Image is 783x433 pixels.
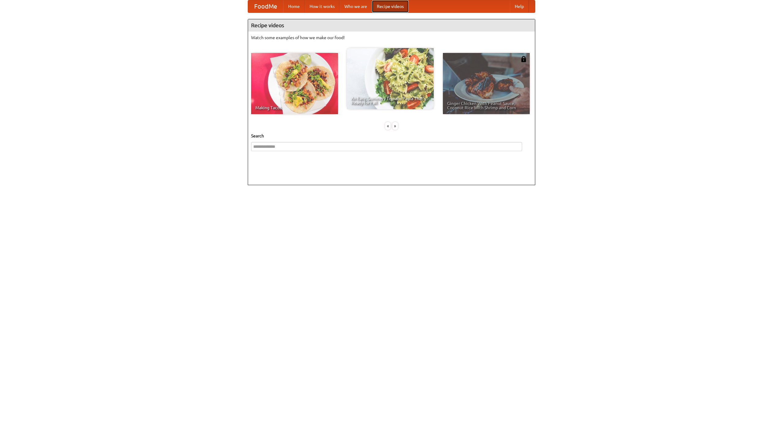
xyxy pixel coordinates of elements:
h4: Recipe videos [248,19,535,32]
a: Home [283,0,305,13]
span: An Easy, Summery Tomato Pasta That's Ready for Fall [351,96,429,105]
p: Watch some examples of how we make our food! [251,35,532,41]
span: Making Tacos [255,106,334,110]
a: An Easy, Summery Tomato Pasta That's Ready for Fall [347,48,434,109]
a: How it works [305,0,340,13]
a: Help [510,0,529,13]
a: Making Tacos [251,53,338,114]
a: FoodMe [248,0,283,13]
h5: Search [251,133,532,139]
a: Who we are [340,0,372,13]
div: « [385,122,391,130]
a: Recipe videos [372,0,409,13]
div: » [392,122,398,130]
img: 483408.png [521,56,527,62]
